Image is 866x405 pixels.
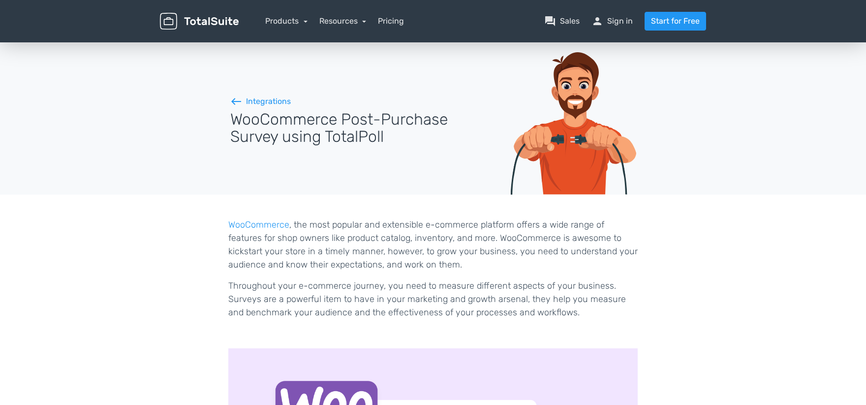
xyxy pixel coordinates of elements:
a: westIntegrations [230,96,291,107]
a: personSign in [591,15,633,27]
a: Start for Free [645,12,706,31]
p: Throughout your e-commerce journey, you need to measure different aspects of your business. Surve... [228,279,638,319]
a: WooCommerce [228,219,289,230]
a: Pricing [378,15,404,27]
a: Resources [319,16,367,26]
img: TotalSuite for WordPress [160,13,239,30]
span: west [230,96,242,107]
span: question_answer [544,15,556,27]
p: , the most popular and extensible e-commerce platform offers a wide range of features for shop ow... [228,218,638,271]
img: Integration [511,52,636,195]
span: WooCommerce Post-Purchase Survey using TotalPoll [230,111,496,145]
a: Products [265,16,308,26]
a: question_answerSales [544,15,580,27]
span: person [591,15,603,27]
